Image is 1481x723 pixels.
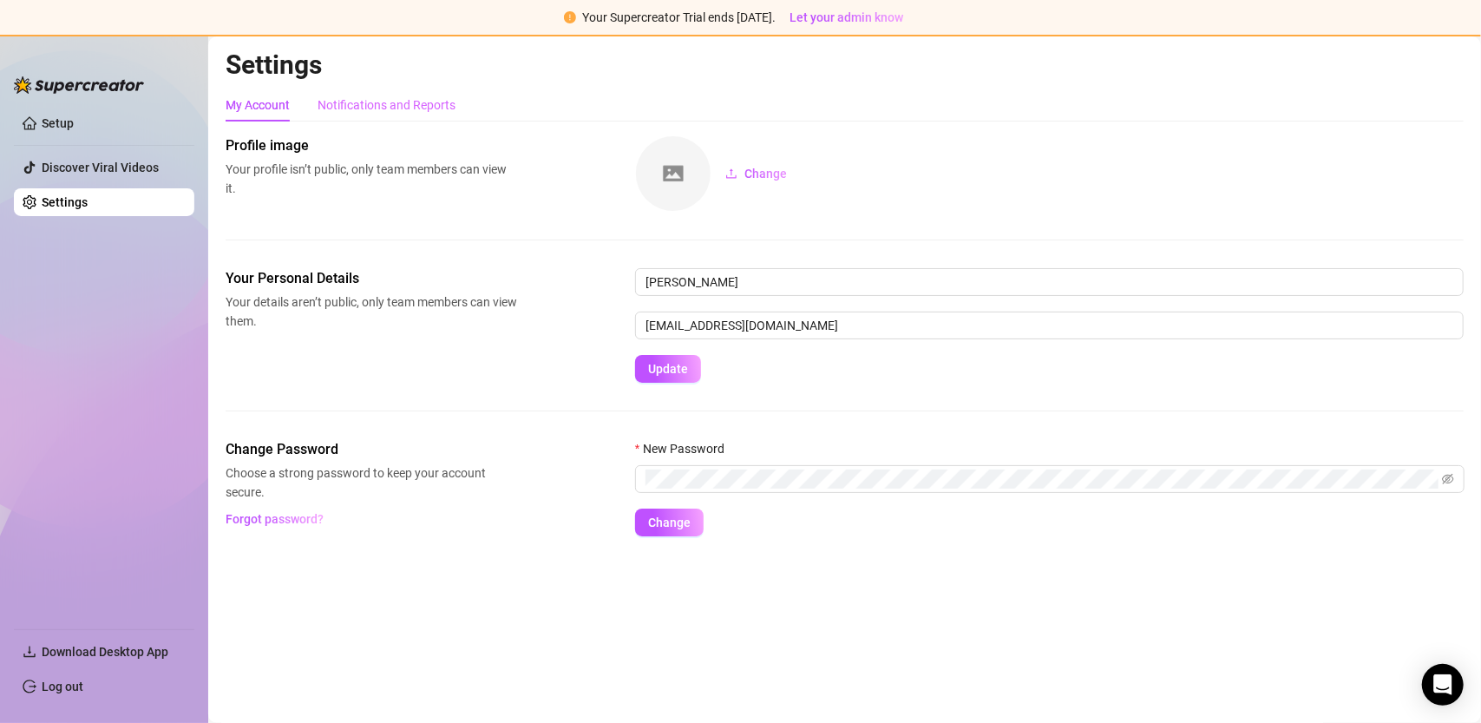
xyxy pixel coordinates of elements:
[635,268,1464,296] input: Enter name
[636,136,711,211] img: square-placeholder.png
[226,463,517,502] span: Choose a strong password to keep your account secure.
[583,10,777,24] span: Your Supercreator Trial ends [DATE].
[635,312,1464,339] input: Enter new email
[226,512,324,526] span: Forgot password?
[635,509,704,536] button: Change
[226,95,290,115] div: My Account
[226,505,324,533] button: Forgot password?
[42,645,168,659] span: Download Desktop App
[14,76,144,94] img: logo-BBDzfeDw.svg
[226,160,517,198] span: Your profile isn’t public, only team members can view it.
[648,362,688,376] span: Update
[635,439,736,458] label: New Password
[23,645,36,659] span: download
[783,7,911,28] button: Let your admin know
[1442,473,1454,485] span: eye-invisible
[42,195,88,209] a: Settings
[564,11,576,23] span: exclamation-circle
[711,160,801,187] button: Change
[318,95,455,115] div: Notifications and Reports
[226,135,517,156] span: Profile image
[226,49,1464,82] h2: Settings
[1422,664,1464,706] div: Open Intercom Messenger
[42,680,83,693] a: Log out
[42,161,159,174] a: Discover Viral Videos
[744,167,787,181] span: Change
[226,268,517,289] span: Your Personal Details
[790,10,904,24] span: Let your admin know
[725,168,737,180] span: upload
[645,470,1438,489] input: New Password
[226,292,517,331] span: Your details aren’t public, only team members can view them.
[635,355,701,383] button: Update
[226,439,517,460] span: Change Password
[42,116,74,130] a: Setup
[648,516,691,529] span: Change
